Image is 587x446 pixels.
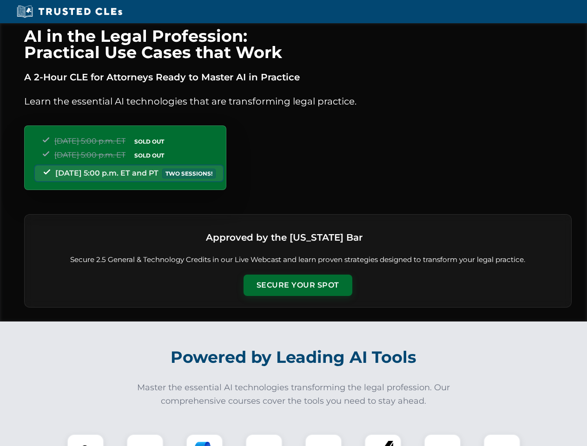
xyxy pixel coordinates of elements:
[36,341,551,374] h2: Powered by Leading AI Tools
[54,137,125,145] span: [DATE] 5:00 p.m. ET
[24,28,572,60] h1: AI in the Legal Profession: Practical Use Cases that Work
[366,226,389,249] img: Logo
[131,381,456,408] p: Master the essential AI technologies transforming the legal profession. Our comprehensive courses...
[131,151,167,160] span: SOLD OUT
[244,275,352,296] button: Secure Your Spot
[14,5,125,19] img: Trusted CLEs
[24,94,572,109] p: Learn the essential AI technologies that are transforming legal practice.
[36,255,560,265] p: Secure 2.5 General & Technology Credits in our Live Webcast and learn proven strategies designed ...
[131,137,167,146] span: SOLD OUT
[54,151,125,159] span: [DATE] 5:00 p.m. ET
[206,229,363,246] h3: Approved by the [US_STATE] Bar
[24,70,572,85] p: A 2-Hour CLE for Attorneys Ready to Master AI in Practice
